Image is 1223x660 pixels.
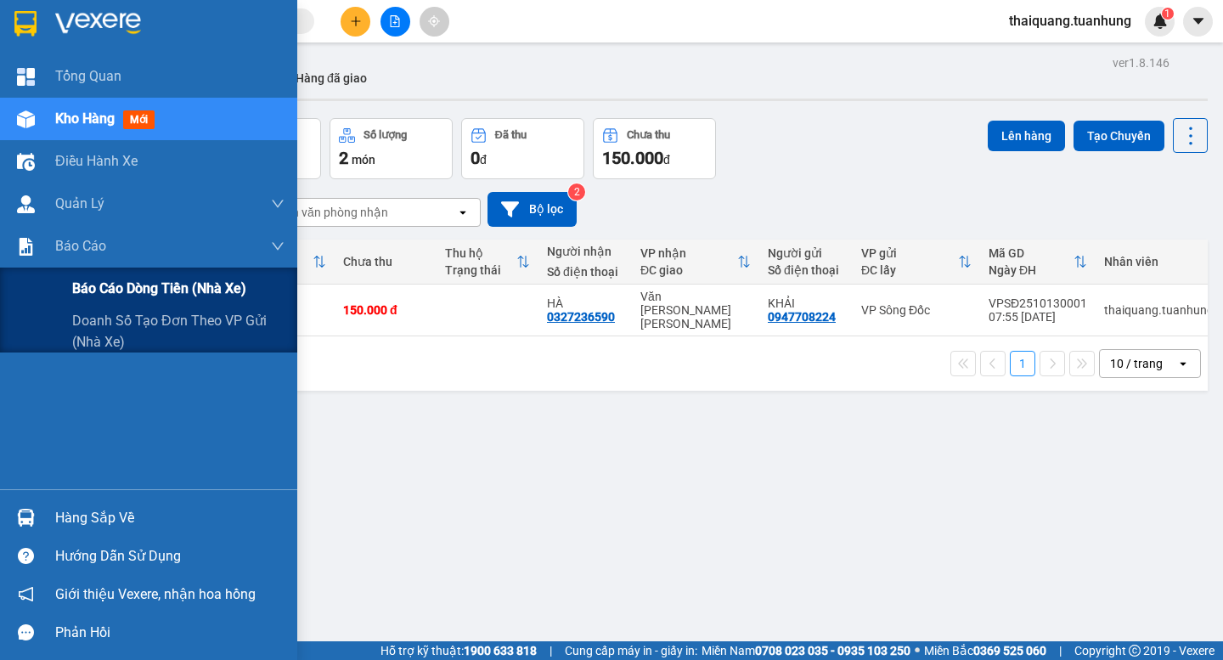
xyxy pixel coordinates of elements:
sup: 2 [568,183,585,200]
th: Toggle SortBy [980,240,1096,285]
span: Tổng Quan [55,65,121,87]
span: ⚪️ [915,647,920,654]
div: Phản hồi [55,620,285,646]
span: Miền Nam [702,641,910,660]
div: VP Sông Đốc [861,303,972,317]
span: notification [18,586,34,602]
button: file-add [380,7,410,37]
button: Chưa thu150.000đ [593,118,716,179]
div: VPSĐ2510130001 [989,296,1087,310]
span: 1 [1164,8,1170,20]
span: món [352,153,375,166]
button: Hàng đã giao [282,58,380,99]
button: caret-down [1183,7,1213,37]
div: 07:55 [DATE] [989,310,1087,324]
span: Báo cáo dòng tiền (nhà xe) [72,278,246,299]
img: logo-vxr [14,11,37,37]
th: Toggle SortBy [632,240,759,285]
div: Số lượng [364,129,407,141]
span: Cung cấp máy in - giấy in: [565,641,697,660]
img: warehouse-icon [17,509,35,527]
img: warehouse-icon [17,195,35,213]
span: Hỗ trợ kỹ thuật: [380,641,537,660]
img: solution-icon [17,238,35,256]
img: warehouse-icon [17,110,35,128]
div: 10 / trang [1110,355,1163,372]
div: ĐC lấy [861,263,958,277]
div: HÀ [547,296,623,310]
div: ver 1.8.146 [1113,54,1169,72]
span: message [18,624,34,640]
span: đ [663,153,670,166]
th: Toggle SortBy [853,240,980,285]
span: | [550,641,552,660]
div: Đã thu [495,129,527,141]
div: Chọn văn phòng nhận [271,204,388,221]
button: plus [341,7,370,37]
div: KHẢI [768,296,844,310]
div: Hàng sắp về [55,505,285,531]
strong: 0708 023 035 - 0935 103 250 [755,644,910,657]
span: Báo cáo [55,235,106,257]
div: Trạng thái [445,263,516,277]
div: Chưa thu [343,255,428,268]
span: 0 [471,148,480,168]
span: Quản Lý [55,193,104,214]
img: dashboard-icon [17,68,35,86]
div: Ngày ĐH [989,263,1074,277]
button: aim [420,7,449,37]
strong: 0369 525 060 [973,644,1046,657]
span: | [1059,641,1062,660]
span: copyright [1129,645,1141,657]
div: Nhân viên [1104,255,1214,268]
strong: 1900 633 818 [464,644,537,657]
img: icon-new-feature [1153,14,1168,29]
div: Số điện thoại [547,265,623,279]
div: VP nhận [640,246,737,260]
span: caret-down [1191,14,1206,29]
div: VP gửi [861,246,958,260]
sup: 1 [1162,8,1174,20]
div: Hướng dẫn sử dụng [55,544,285,569]
div: ĐC giao [640,263,737,277]
span: mới [123,110,155,129]
span: Điều hành xe [55,150,138,172]
button: Đã thu0đ [461,118,584,179]
span: 150.000 [602,148,663,168]
span: Doanh số tạo đơn theo VP gửi (nhà xe) [72,310,285,353]
button: Lên hàng [988,121,1065,151]
div: Văn [PERSON_NAME] [PERSON_NAME] [640,290,751,330]
span: file-add [389,15,401,27]
button: Tạo Chuyến [1074,121,1164,151]
span: question-circle [18,548,34,564]
svg: open [1176,357,1190,370]
div: Người nhận [547,245,623,258]
div: 0947708224 [768,310,836,324]
div: Mã GD [989,246,1074,260]
span: thaiquang.tuanhung [995,10,1145,31]
div: thaiquang.tuanhung [1104,303,1214,317]
button: Số lượng2món [330,118,453,179]
div: Thu hộ [445,246,516,260]
div: Số điện thoại [768,263,844,277]
span: down [271,240,285,253]
div: 0327236590 [547,310,615,324]
svg: open [456,206,470,219]
span: down [271,197,285,211]
div: Người gửi [768,246,844,260]
span: aim [428,15,440,27]
span: đ [480,153,487,166]
button: 1 [1010,351,1035,376]
img: warehouse-icon [17,153,35,171]
span: Kho hàng [55,110,115,127]
span: 2 [339,148,348,168]
div: Chưa thu [627,129,670,141]
span: Miền Bắc [924,641,1046,660]
button: Bộ lọc [488,192,577,227]
div: 150.000 đ [343,303,428,317]
span: plus [350,15,362,27]
span: Giới thiệu Vexere, nhận hoa hồng [55,584,256,605]
th: Toggle SortBy [437,240,538,285]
